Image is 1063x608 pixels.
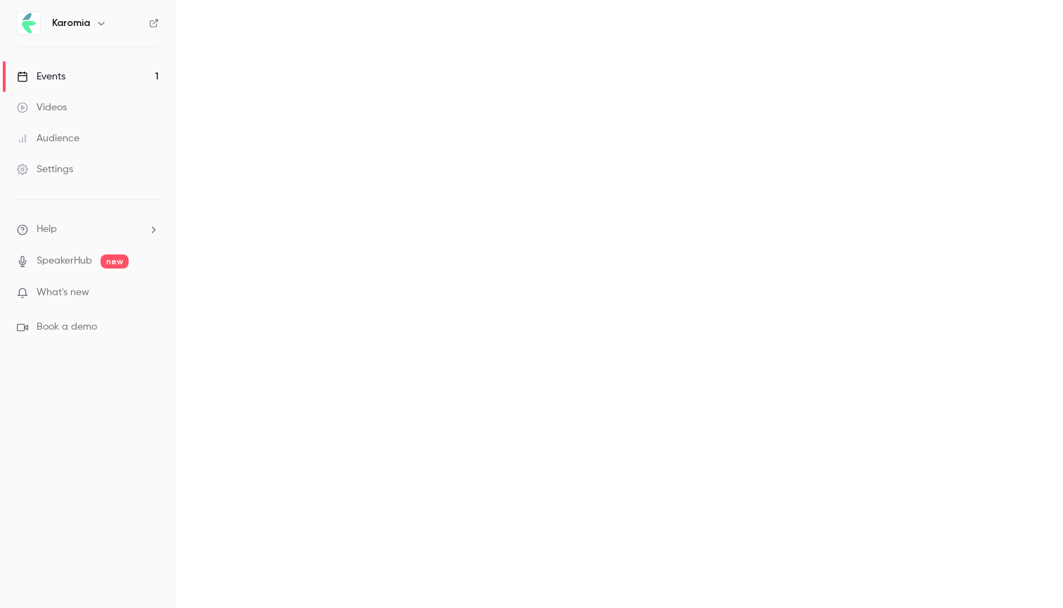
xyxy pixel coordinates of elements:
[37,222,57,237] span: Help
[37,320,97,335] span: Book a demo
[17,222,159,237] li: help-dropdown-opener
[17,70,65,84] div: Events
[18,12,40,34] img: Karomia
[52,16,90,30] h6: Karomia
[101,254,129,269] span: new
[17,101,67,115] div: Videos
[17,131,79,145] div: Audience
[37,285,89,300] span: What's new
[17,162,73,176] div: Settings
[37,254,92,269] a: SpeakerHub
